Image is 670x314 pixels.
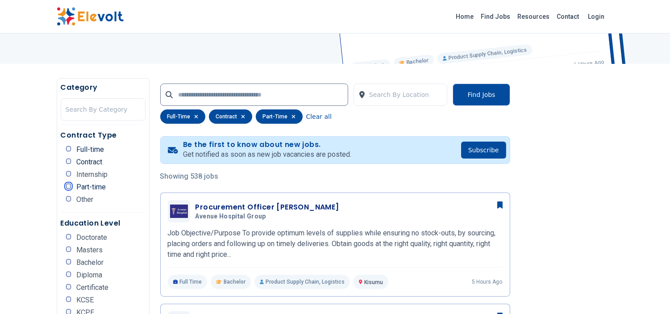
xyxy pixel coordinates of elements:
[453,84,510,106] button: Find Jobs
[583,8,610,25] a: Login
[170,205,188,218] img: Avenue Hospital Group
[76,259,104,266] span: Bachelor
[66,259,71,264] input: Bachelor
[160,171,510,182] p: Showing 538 jobs
[168,275,208,289] p: Full Time
[514,9,553,24] a: Resources
[472,278,503,285] p: 5 hours ago
[76,272,102,279] span: Diploma
[196,213,266,221] span: Avenue Hospital Group
[66,247,71,252] input: Masters
[66,284,71,289] input: Certificate
[76,159,102,166] span: Contract
[209,109,252,124] div: contract
[168,200,503,289] a: Avenue Hospital GroupProcurement Officer [PERSON_NAME]Avenue Hospital GroupJob Objective/Purpose ...
[66,196,71,201] input: Other
[168,228,503,260] p: Job Objective/Purpose To provide optimum levels of supplies while ensuring no stock-outs, by sour...
[66,146,71,151] input: Full-time
[256,109,303,124] div: part-time
[76,284,108,291] span: Certificate
[478,9,514,24] a: Find Jobs
[61,130,146,141] h5: Contract Type
[196,202,339,213] h3: Procurement Officer [PERSON_NAME]
[66,184,71,189] input: Part-time
[461,142,506,159] button: Subscribe
[66,171,71,176] input: Internship
[76,171,108,178] span: Internship
[76,234,107,241] span: Doctorate
[160,109,205,124] div: full-time
[57,7,124,26] img: Elevolt
[254,275,350,289] p: Product Supply Chain, Logistics
[61,218,146,229] h5: Education Level
[66,234,71,239] input: Doctorate
[183,149,351,160] p: Get notified as soon as new job vacancies are posted.
[224,278,246,285] span: Bachelor
[76,184,106,191] span: Part-time
[306,109,332,124] button: Clear all
[76,196,93,203] span: Other
[183,140,351,149] h4: Be the first to know about new jobs.
[76,297,94,304] span: KCSE
[66,297,71,302] input: KCSE
[553,9,583,24] a: Contact
[364,279,383,285] span: Kisumu
[66,159,71,164] input: Contract
[76,247,103,254] span: Masters
[61,82,146,93] h5: Category
[66,272,71,277] input: Diploma
[453,9,478,24] a: Home
[625,271,670,314] iframe: Chat Widget
[76,146,104,153] span: Full-time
